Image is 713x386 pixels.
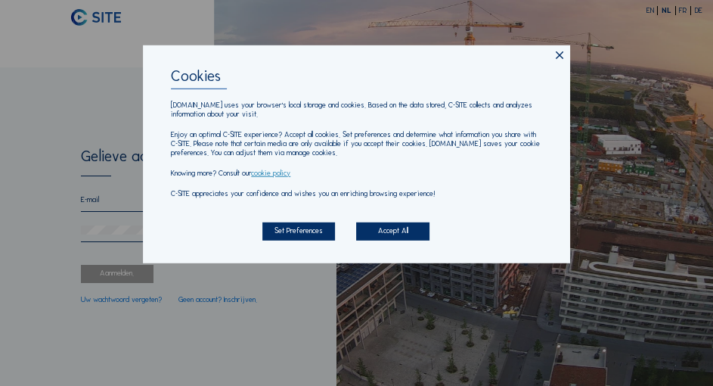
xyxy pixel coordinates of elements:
div: Cookies [171,68,541,89]
div: Accept All [356,223,429,241]
p: [DOMAIN_NAME] uses your browser's local storage and cookies. Based on the data stored, C-SITE col... [171,101,541,120]
div: Set Preferences [262,223,335,241]
p: C-SITE appreciates your confidence and wishes you an enriching browsing experience! [171,190,541,199]
p: Knowing more? Consult our [171,170,541,179]
a: cookie policy [251,169,290,178]
p: Enjoy an optimal C-SITE experience? Accept all cookies. Set preferences and determine what inform... [171,131,541,158]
